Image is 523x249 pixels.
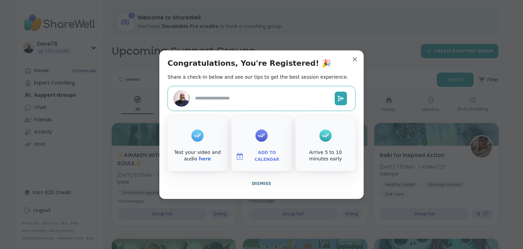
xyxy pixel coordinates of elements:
[173,90,190,107] img: Dave76
[252,181,271,186] span: Dismiss
[199,156,211,161] a: here
[236,152,244,160] img: ShareWell Logomark
[168,176,355,191] button: Dismiss
[168,74,348,80] h2: Share a check-in below and see our tips to get the best session experience.
[168,59,331,68] h1: Congratulations, You're Registered! 🎉
[247,150,287,163] span: Add to Calendar
[297,149,354,162] div: Arrive 5 to 10 minutes early
[169,149,226,162] div: Test your video and audio
[233,149,290,164] button: Add to Calendar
